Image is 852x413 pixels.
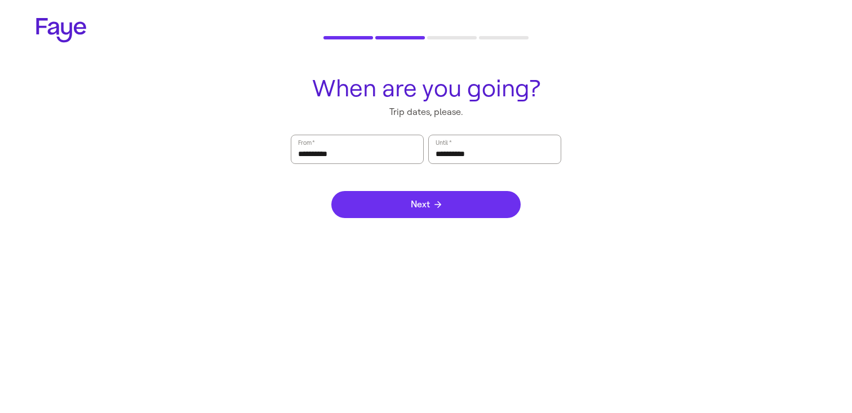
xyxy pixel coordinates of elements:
h1: When are you going? [284,76,568,101]
label: From [297,137,316,148]
span: Next [411,200,441,209]
label: Until [434,137,452,148]
button: Next [331,191,521,218]
p: Trip dates, please. [284,106,568,118]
